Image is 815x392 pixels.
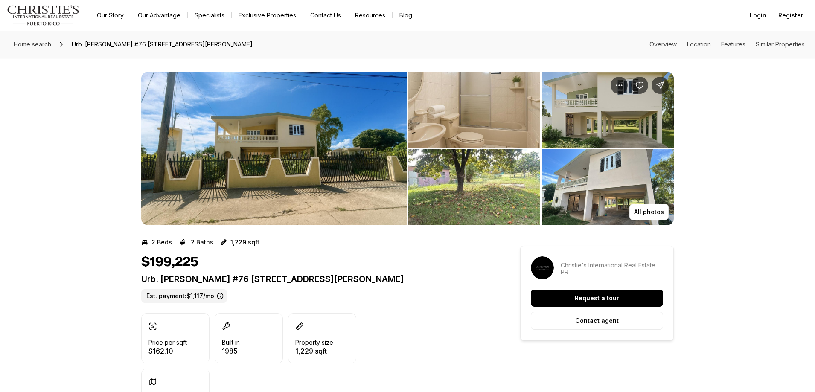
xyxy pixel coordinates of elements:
[222,348,240,354] p: 1985
[542,72,674,148] button: View image gallery
[141,254,198,270] h1: $199,225
[230,239,259,246] p: 1,229 sqft
[14,41,51,48] span: Home search
[408,72,540,148] button: View image gallery
[649,41,805,48] nav: Page section menu
[629,204,669,220] button: All photos
[232,9,303,21] a: Exclusive Properties
[141,72,407,225] li: 1 of 4
[649,41,677,48] a: Skip to: Overview
[148,348,187,354] p: $162.10
[745,7,771,24] button: Login
[634,209,664,215] p: All photos
[756,41,805,48] a: Skip to: Similar Properties
[575,295,619,302] p: Request a tour
[148,339,187,346] p: Price per sqft
[750,12,766,19] span: Login
[222,339,240,346] p: Built in
[652,77,669,94] button: Share Property: Urb. Corchado #76 CALLE ALEGRIA
[68,38,256,51] span: Urb. [PERSON_NAME] #76 [STREET_ADDRESS][PERSON_NAME]
[631,77,648,94] button: Save Property: Urb. Corchado #76 CALLE ALEGRIA
[7,5,80,26] img: logo
[141,72,407,225] button: View image gallery
[393,9,419,21] a: Blog
[778,12,803,19] span: Register
[303,9,348,21] button: Contact Us
[531,312,663,330] button: Contact agent
[141,274,489,284] p: Urb. [PERSON_NAME] #76 [STREET_ADDRESS][PERSON_NAME]
[295,348,333,354] p: 1,229 sqft
[611,77,628,94] button: Property options
[191,239,213,246] p: 2 Baths
[295,339,333,346] p: Property size
[721,41,745,48] a: Skip to: Features
[575,317,619,324] p: Contact agent
[773,7,808,24] button: Register
[151,239,172,246] p: 2 Beds
[141,72,674,225] div: Listing Photos
[10,38,55,51] a: Home search
[131,9,187,21] a: Our Advantage
[141,289,227,303] label: Est. payment: $1,117/mo
[188,9,231,21] a: Specialists
[531,290,663,307] button: Request a tour
[408,149,540,225] button: View image gallery
[408,72,674,225] li: 2 of 4
[348,9,392,21] a: Resources
[90,9,131,21] a: Our Story
[561,262,663,276] p: Christie's International Real Estate PR
[687,41,711,48] a: Skip to: Location
[542,149,674,225] button: View image gallery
